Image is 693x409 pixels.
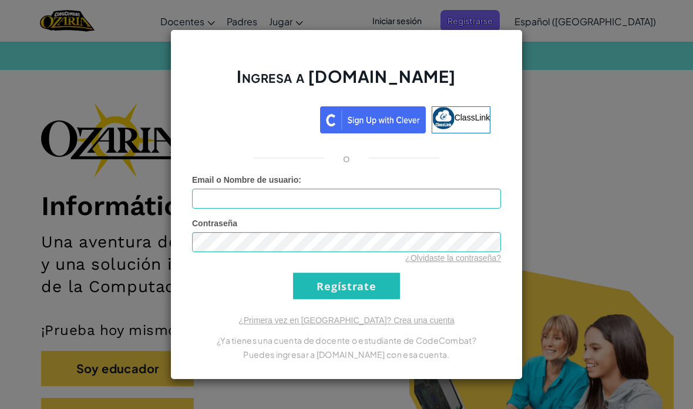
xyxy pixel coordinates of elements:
[192,174,301,186] label: :
[197,105,320,131] iframe: Botón de Acceder con Google
[293,273,400,299] input: Regístrate
[192,175,298,185] span: Email o Nombre de usuario
[203,106,314,133] a: Acceder con Google. Se abre en una pestaña nueva
[192,65,501,99] h2: Ingresa a [DOMAIN_NAME]
[192,347,501,361] p: Puedes ingresar a [DOMAIN_NAME] con esa cuenta.
[192,219,237,228] span: Contraseña
[432,107,455,129] img: classlink-logo-small.png
[405,253,501,263] a: ¿Olvidaste la contraseña?
[343,151,350,165] p: o
[238,316,455,325] a: ¿Primera vez en [GEOGRAPHIC_DATA]? Crea una cuenta
[452,12,681,223] iframe: Diálogo de Acceder con Google
[192,333,501,347] p: ¿Ya tienes una cuenta de docente o estudiante de CodeCombat?
[203,105,314,131] div: Acceder con Google. Se abre en una pestaña nueva
[320,106,426,133] img: clever_sso_button@2x.png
